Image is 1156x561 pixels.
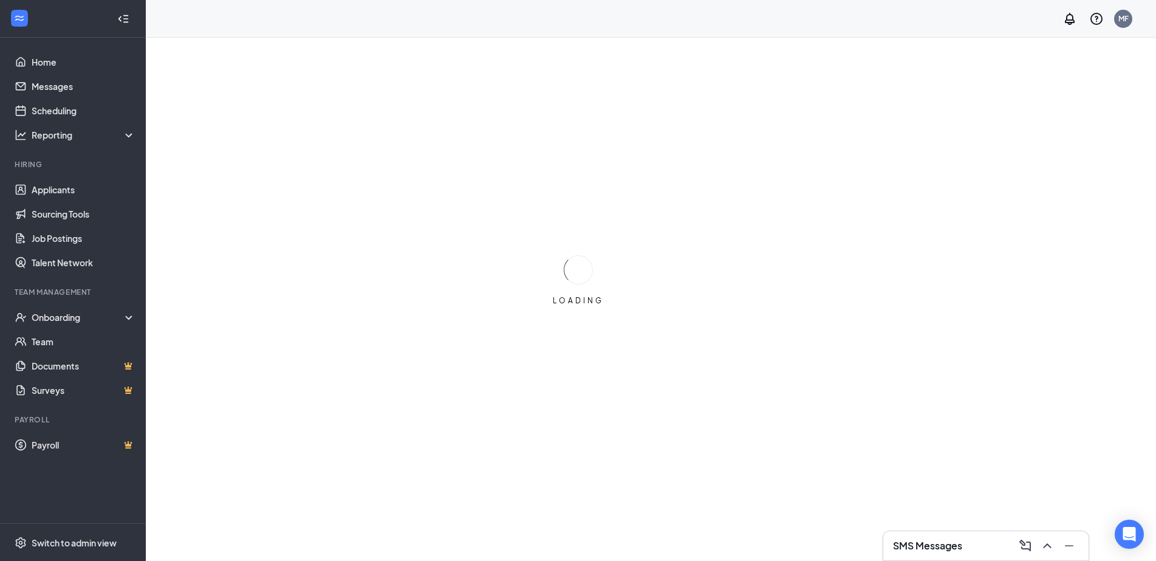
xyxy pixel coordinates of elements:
[1018,539,1033,553] svg: ComposeMessage
[548,295,609,306] div: LOADING
[32,177,135,202] a: Applicants
[32,129,136,141] div: Reporting
[32,98,135,123] a: Scheduling
[15,415,133,425] div: Payroll
[1016,536,1035,556] button: ComposeMessage
[32,250,135,275] a: Talent Network
[1062,539,1076,553] svg: Minimize
[893,539,962,552] h3: SMS Messages
[32,433,135,457] a: PayrollCrown
[32,354,135,378] a: DocumentsCrown
[15,287,133,297] div: Team Management
[32,202,135,226] a: Sourcing Tools
[32,311,125,323] div: Onboarding
[117,13,129,25] svg: Collapse
[32,537,117,549] div: Switch to admin view
[1115,520,1144,549] div: Open Intercom Messenger
[1059,536,1079,556] button: Minimize
[1040,539,1055,553] svg: ChevronUp
[1089,12,1104,26] svg: QuestionInfo
[1118,13,1129,24] div: MF
[1038,536,1057,556] button: ChevronUp
[32,226,135,250] a: Job Postings
[32,378,135,402] a: SurveysCrown
[15,129,27,141] svg: Analysis
[32,329,135,354] a: Team
[15,159,133,170] div: Hiring
[32,50,135,74] a: Home
[13,12,26,24] svg: WorkstreamLogo
[15,311,27,323] svg: UserCheck
[1062,12,1077,26] svg: Notifications
[32,74,135,98] a: Messages
[15,537,27,549] svg: Settings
